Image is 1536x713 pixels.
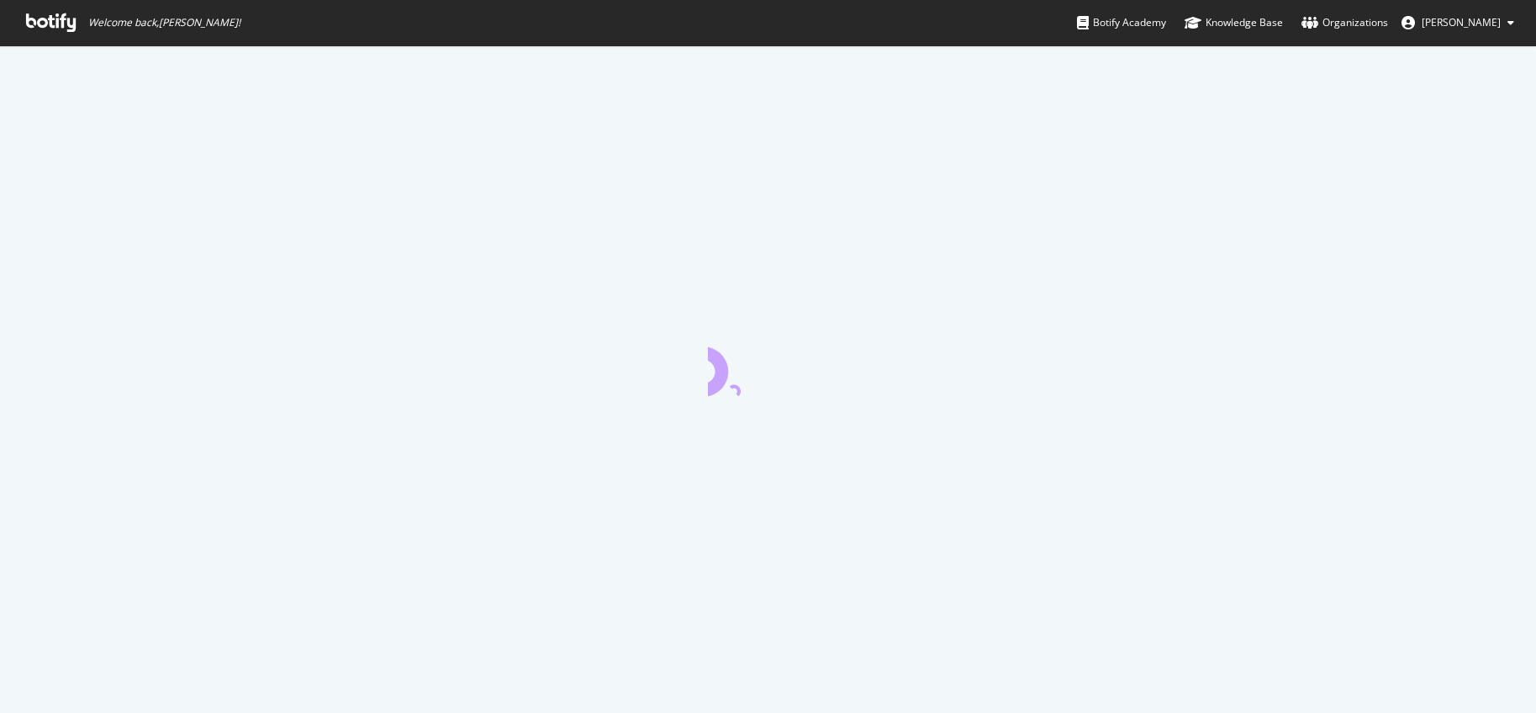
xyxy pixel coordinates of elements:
[1077,14,1166,31] div: Botify Academy
[708,335,829,396] div: animation
[1301,14,1388,31] div: Organizations
[1422,15,1501,29] span: Heather Dorff
[1185,14,1283,31] div: Knowledge Base
[1388,9,1528,36] button: [PERSON_NAME]
[88,16,240,29] span: Welcome back, [PERSON_NAME] !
